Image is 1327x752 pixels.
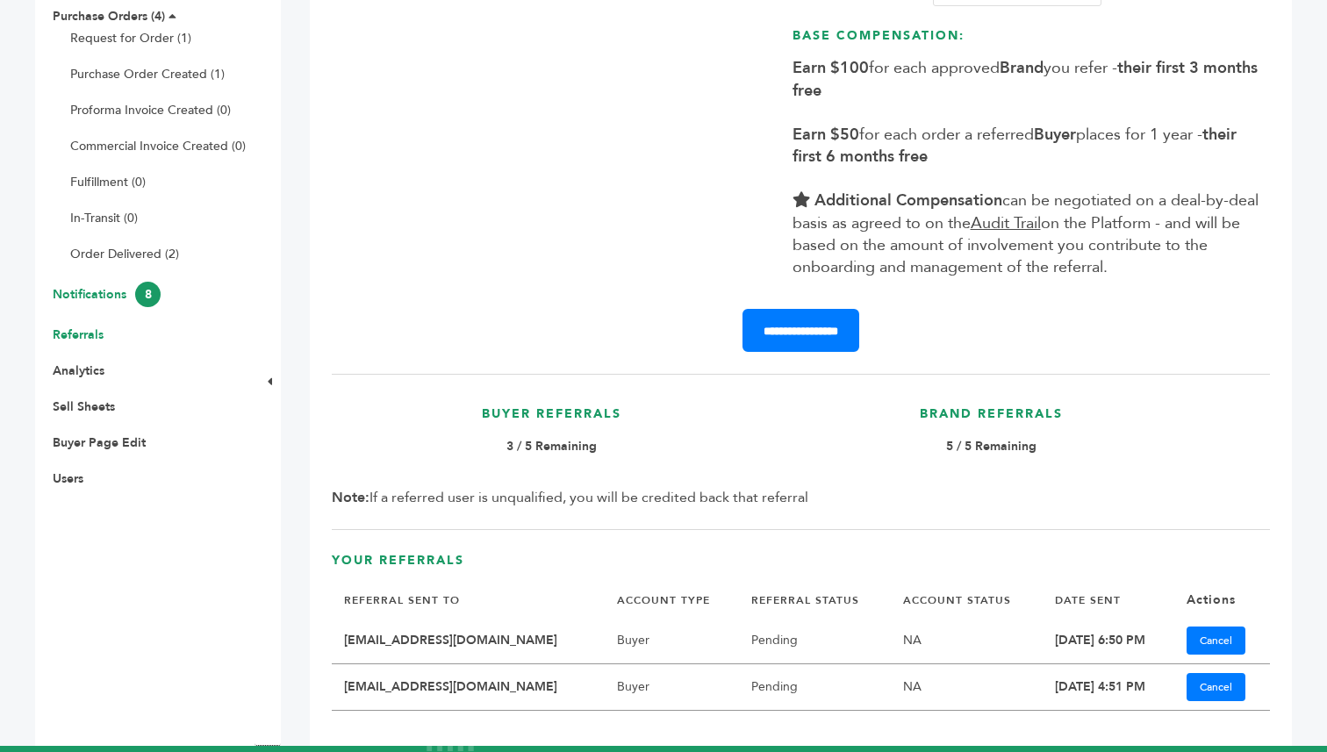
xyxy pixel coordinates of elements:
b: Brand [1000,57,1044,79]
h3: Buyer Referrals [341,405,763,436]
span: for each approved you refer - for each order a referred places for 1 year - can be negotiated on ... [793,57,1259,278]
b: [EMAIL_ADDRESS][DOMAIN_NAME] [344,678,557,695]
a: Fulfillment (0) [70,174,146,190]
a: [DATE] 6:50 PM [1055,632,1145,648]
a: Order Delivered (2) [70,246,179,262]
u: Audit Trail [971,212,1041,234]
a: Sell Sheets [53,398,115,415]
b: [EMAIL_ADDRESS][DOMAIN_NAME] [344,632,557,648]
a: Referrals [53,326,104,343]
a: Buyer Page Edit [53,434,146,451]
a: NA [903,678,922,695]
b: Additional Compensation [814,190,1002,211]
a: Analytics [53,362,104,379]
b: Earn $100 [793,57,869,79]
a: Buyer [617,678,649,695]
a: Purchase Orders (4) [53,8,165,25]
a: Notifications8 [53,286,161,303]
a: Commercial Invoice Created (0) [70,138,246,154]
b: Note: [332,488,369,507]
a: Request for Order (1) [70,30,191,47]
b: their first 6 months free [793,124,1237,168]
span: 8 [135,282,161,307]
a: [DATE] 4:51 PM [1055,678,1145,695]
a: Buyer [617,632,649,648]
b: 5 / 5 Remaining [946,438,1036,455]
b: Buyer [1034,124,1076,146]
b: Earn $50 [793,124,859,146]
a: REFERRAL STATUS [751,593,859,607]
a: Purchase Order Created (1) [70,66,225,82]
b: their first 3 months free [793,57,1258,101]
a: DATE SENT [1055,593,1121,607]
h3: Base Compensation: [793,27,1262,58]
a: In-Transit (0) [70,210,138,226]
a: Users [53,470,83,487]
a: REFERRAL SENT TO [344,593,460,607]
th: Actions [1174,583,1270,618]
a: Pending [751,632,798,648]
h3: Brand Referrals [780,405,1202,436]
a: Cancel [1187,627,1245,655]
a: Cancel [1187,673,1245,701]
a: NA [903,632,922,648]
a: Pending [751,678,798,695]
a: ACCOUNT STATUS [903,593,1011,607]
span: If a referred user is unqualified, you will be credited back that referral [332,488,808,507]
a: Proforma Invoice Created (0) [70,102,231,118]
b: 3 / 5 Remaining [506,438,597,455]
a: ACCOUNT TYPE [617,593,710,607]
h3: Your Referrals [332,552,1270,583]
